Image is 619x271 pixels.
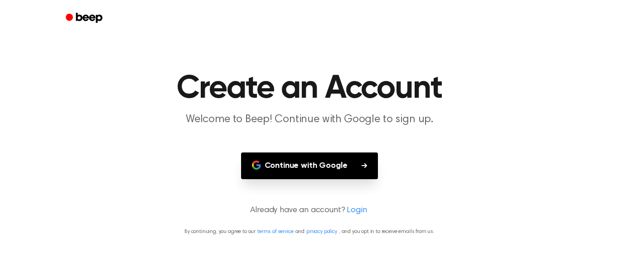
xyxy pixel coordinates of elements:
[241,152,378,179] button: Continue with Google
[11,228,608,236] p: By continuing, you agree to our and , and you opt in to receive emails from us.
[257,229,293,234] a: terms of service
[135,112,484,127] p: Welcome to Beep! Continue with Google to sign up.
[59,10,111,27] a: Beep
[11,204,608,217] p: Already have an account?
[347,204,367,217] a: Login
[77,72,542,105] h1: Create an Account
[306,229,337,234] a: privacy policy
